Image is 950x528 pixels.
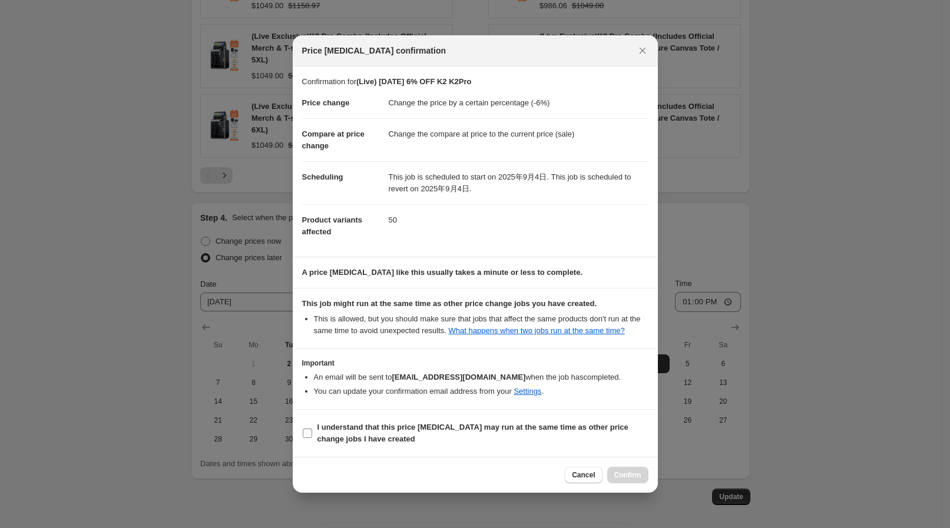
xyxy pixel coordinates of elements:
[317,423,628,443] b: I understand that this price [MEDICAL_DATA] may run at the same time as other price change jobs I...
[302,172,343,181] span: Scheduling
[314,313,648,337] li: This is allowed, but you should make sure that jobs that affect the same products don ' t run at ...
[302,299,597,308] b: This job might run at the same time as other price change jobs you have created.
[572,470,595,480] span: Cancel
[302,358,648,368] h3: Important
[514,387,541,396] a: Settings
[449,326,625,335] a: What happens when two jobs run at the same time?
[565,467,602,483] button: Cancel
[634,42,651,59] button: Close
[314,371,648,383] li: An email will be sent to when the job has completed .
[314,386,648,397] li: You can update your confirmation email address from your .
[302,76,648,88] p: Confirmation for
[302,45,446,57] span: Price [MEDICAL_DATA] confirmation
[392,373,525,381] b: [EMAIL_ADDRESS][DOMAIN_NAME]
[389,161,648,204] dd: This job is scheduled to start on 2025年9月4日. This job is scheduled to revert on 2025年9月4日.
[302,215,363,236] span: Product variants affected
[389,118,648,150] dd: Change the compare at price to the current price (sale)
[302,129,365,150] span: Compare at price change
[356,77,472,86] b: (Live) [DATE] 6% OFF K2 K2Pro
[389,88,648,118] dd: Change the price by a certain percentage (-6%)
[302,268,583,277] b: A price [MEDICAL_DATA] like this usually takes a minute or less to complete.
[389,204,648,235] dd: 50
[302,98,350,107] span: Price change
